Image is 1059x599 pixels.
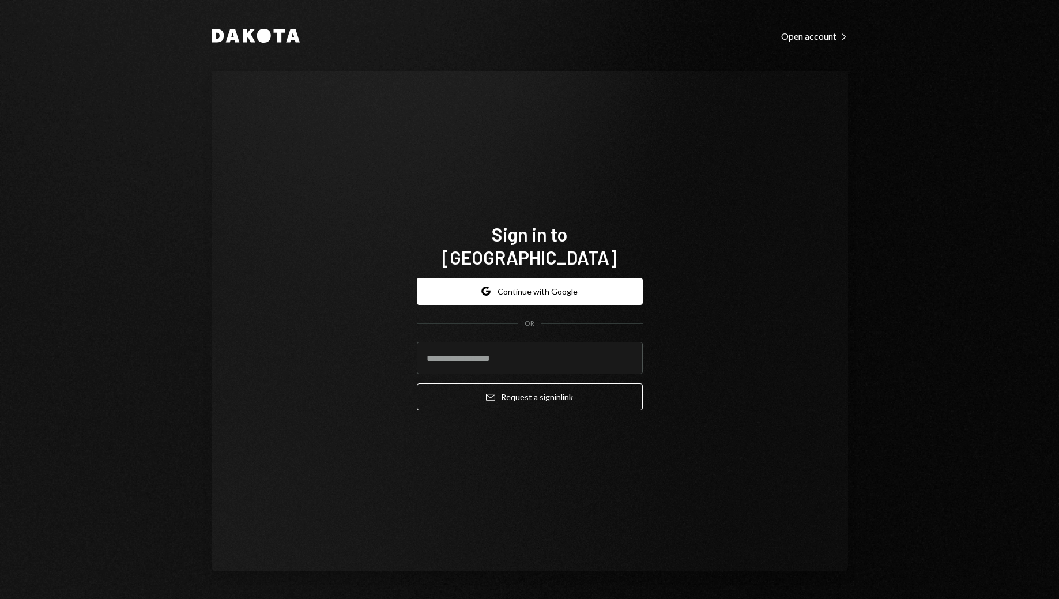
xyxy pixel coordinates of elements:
button: Continue with Google [417,278,643,305]
div: Open account [781,31,848,42]
div: OR [525,319,534,329]
a: Open account [781,29,848,42]
h1: Sign in to [GEOGRAPHIC_DATA] [417,223,643,269]
button: Request a signinlink [417,383,643,410]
